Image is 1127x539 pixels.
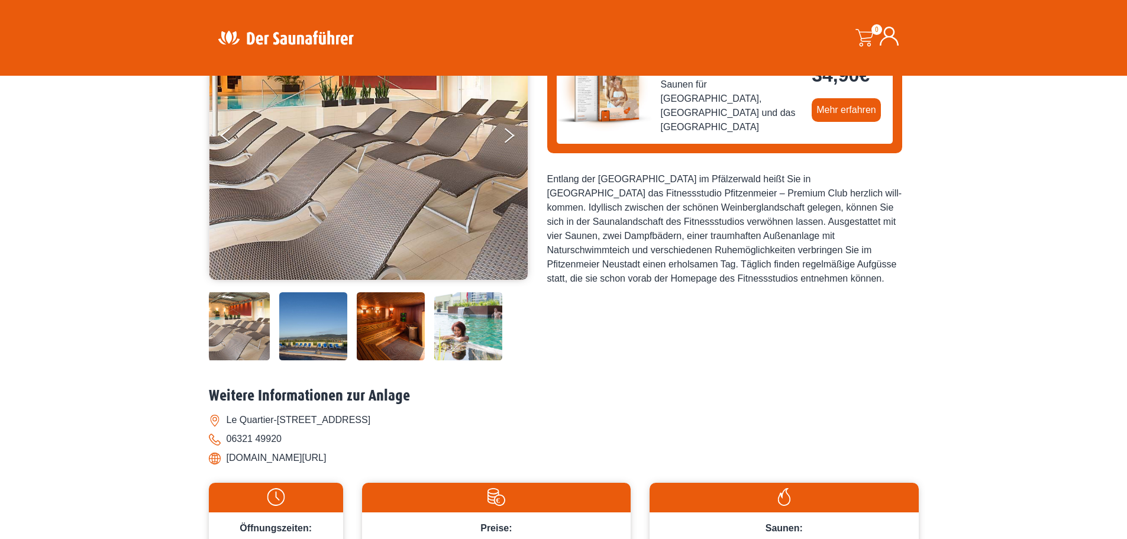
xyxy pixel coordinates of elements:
button: Next [502,123,532,153]
li: [DOMAIN_NAME][URL] [209,448,919,467]
img: Flamme-weiss.svg [655,488,912,506]
span: Öffnungszeiten: [240,523,312,533]
span: 0 [871,24,882,35]
li: 06321 49920 [209,430,919,448]
button: Previous [221,123,250,153]
span: Saunaführer Südwest 2025/2026 - mit mehr als 60 der beliebtesten Saunen für [GEOGRAPHIC_DATA], [G... [661,49,803,134]
img: der-saunafuehrer-2025-suedwest.jpg [557,40,651,134]
img: Preise-weiss.svg [368,488,625,506]
img: Uhr-weiss.svg [215,488,337,506]
h2: Weitere Informationen zur Anlage [209,387,919,405]
li: Le Quartier-[STREET_ADDRESS] [209,411,919,430]
a: Mehr erfahren [812,98,881,122]
span: Saunen: [766,523,803,533]
div: Entlang der [GEOGRAPHIC_DATA] im Pfälzerwald heißt Sie in [GEOGRAPHIC_DATA] das Fitnessstudio Pfi... [547,172,902,286]
span: Preise: [480,523,512,533]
